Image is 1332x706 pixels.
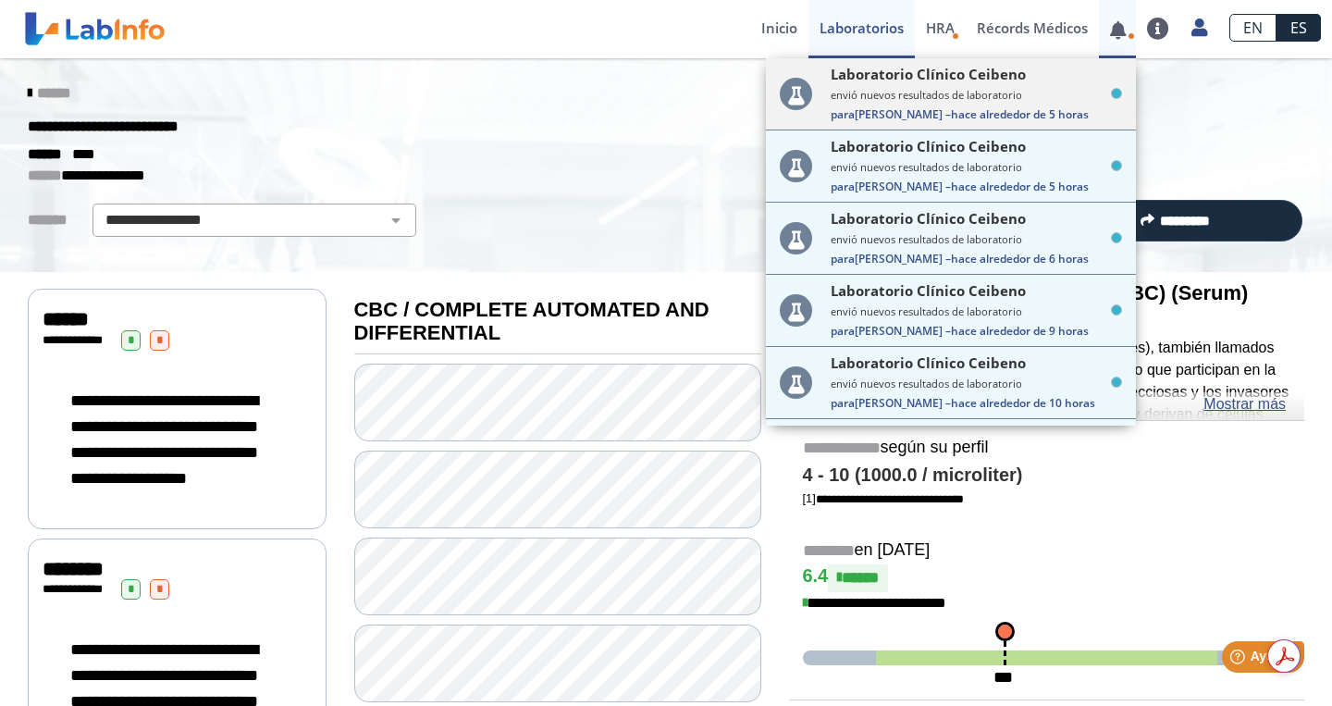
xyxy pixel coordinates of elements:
[1276,14,1321,42] a: ES
[831,251,1122,266] span: [PERSON_NAME] –
[354,298,709,344] b: CBC / COMPLETE AUTOMATED AND DIFFERENTIAL
[951,323,1089,339] span: hace alrededor de 9 horas
[831,137,1026,155] span: Laboratorio Clínico Ceibeno
[831,377,1122,390] small: envió nuevos resultados de laboratorio
[831,106,855,122] span: Para
[831,251,855,266] span: Para
[831,209,1026,228] span: Laboratorio Clínico Ceibeno
[831,304,1122,318] small: envió nuevos resultados de laboratorio
[803,464,1291,487] h4: 4 - 10 (1000.0 / microliter)
[831,353,1026,372] span: Laboratorio Clínico Ceibeno
[951,395,1095,411] span: hace alrededor de 10 horas
[803,491,964,505] a: [1]
[831,395,1122,411] span: [PERSON_NAME] –
[831,65,1026,83] span: Laboratorio Clínico Ceibeno
[951,179,1089,194] span: hace alrededor de 5 horas
[831,426,1026,444] span: Laboratorio Clínico Ceibeno
[803,438,1291,459] h5: según su perfil
[1203,393,1286,415] a: Mostrar más
[831,232,1122,246] small: envió nuevos resultados de laboratorio
[951,251,1089,266] span: hace alrededor de 6 horas
[831,160,1122,174] small: envió nuevos resultados de laboratorio
[831,281,1026,300] span: Laboratorio Clínico Ceibeno
[803,564,1291,592] h4: 6.4
[951,106,1089,122] span: hace alrededor de 5 horas
[926,19,955,37] span: HRA
[831,106,1122,122] span: [PERSON_NAME] –
[831,88,1122,102] small: envió nuevos resultados de laboratorio
[831,395,855,411] span: Para
[831,323,855,339] span: Para
[803,540,1291,562] h5: en [DATE]
[831,179,1122,194] span: [PERSON_NAME] –
[831,323,1122,339] span: [PERSON_NAME] –
[831,179,855,194] span: Para
[1229,14,1276,42] a: EN
[1167,634,1312,686] iframe: Help widget launcher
